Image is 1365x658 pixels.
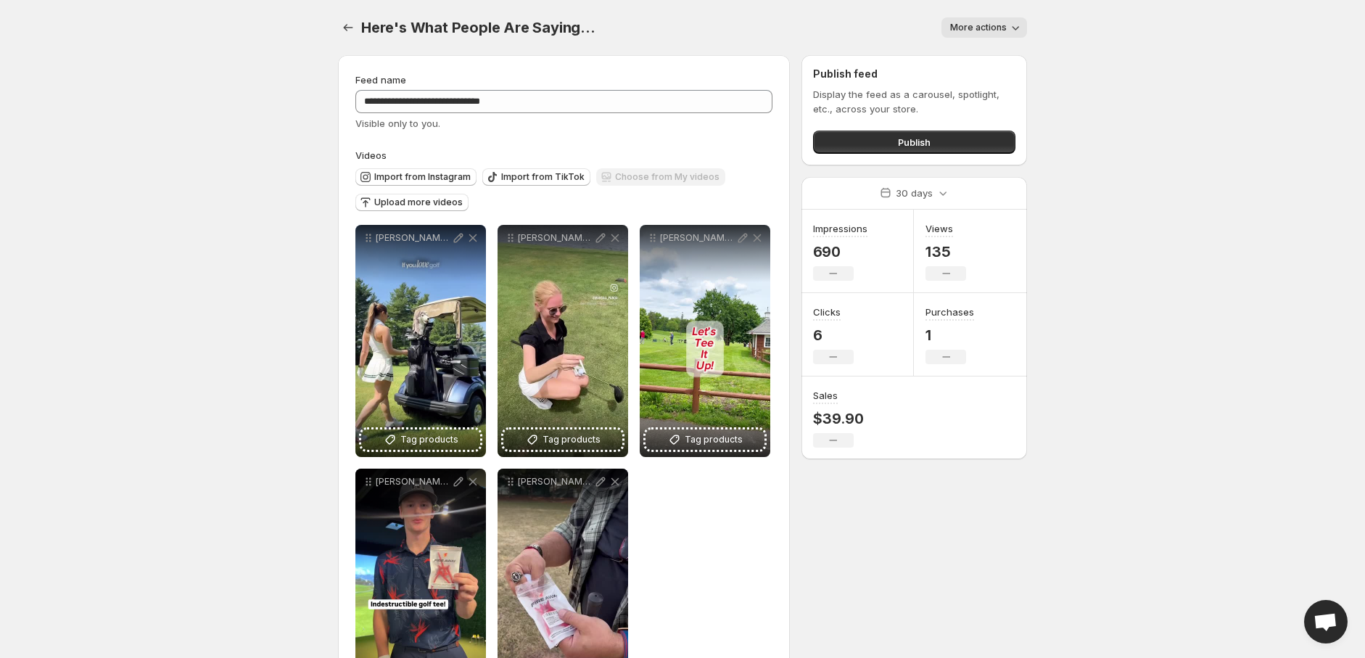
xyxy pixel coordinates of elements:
p: 135 [925,243,966,260]
button: Import from TikTok [482,168,590,186]
h3: Sales [813,388,838,403]
span: Feed name [355,74,406,86]
button: Publish [813,131,1015,154]
h2: Publish feed [813,67,1015,81]
button: Upload more videos [355,194,469,211]
h3: Impressions [813,221,867,236]
div: [PERSON_NAME] (@sweatforsmiles)Tag products [640,225,770,457]
span: Videos [355,149,387,161]
span: Publish [898,135,931,149]
a: Open chat [1304,600,1348,643]
p: [PERSON_NAME] (@sweatforsmiles) [660,232,735,244]
span: Upload more videos [374,197,463,208]
span: More actions [950,22,1007,33]
button: Tag products [503,429,622,450]
button: Tag products [361,429,480,450]
p: [PERSON_NAME] (@rayssamariz) [376,232,451,244]
span: Import from Instagram [374,171,471,183]
p: [PERSON_NAME] (@dharanayogic) [518,476,593,488]
p: 1 [925,326,974,344]
div: [PERSON_NAME] (@rayssamariz)Tag products [355,225,486,457]
p: [PERSON_NAME] (@mandaa_panda) [518,232,593,244]
button: Import from Instagram [355,168,477,186]
button: Tag products [646,429,764,450]
span: Tag products [543,432,601,447]
h3: Views [925,221,953,236]
button: Settings [338,17,358,38]
p: 6 [813,326,854,344]
span: Visible only to you. [355,118,440,129]
p: [PERSON_NAME] (@caleb_clark_golf) [376,476,451,488]
span: Here's What People Are Saying... [361,19,595,36]
span: Tag products [685,432,743,447]
span: Import from TikTok [501,171,585,183]
h3: Purchases [925,305,974,319]
div: [PERSON_NAME] (@mandaa_panda)Tag products [498,225,628,457]
span: Tag products [400,432,458,447]
p: Display the feed as a carousel, spotlight, etc., across your store. [813,87,1015,116]
p: $39.90 [813,410,864,427]
p: 690 [813,243,867,260]
p: 30 days [896,186,933,200]
h3: Clicks [813,305,841,319]
button: More actions [941,17,1027,38]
